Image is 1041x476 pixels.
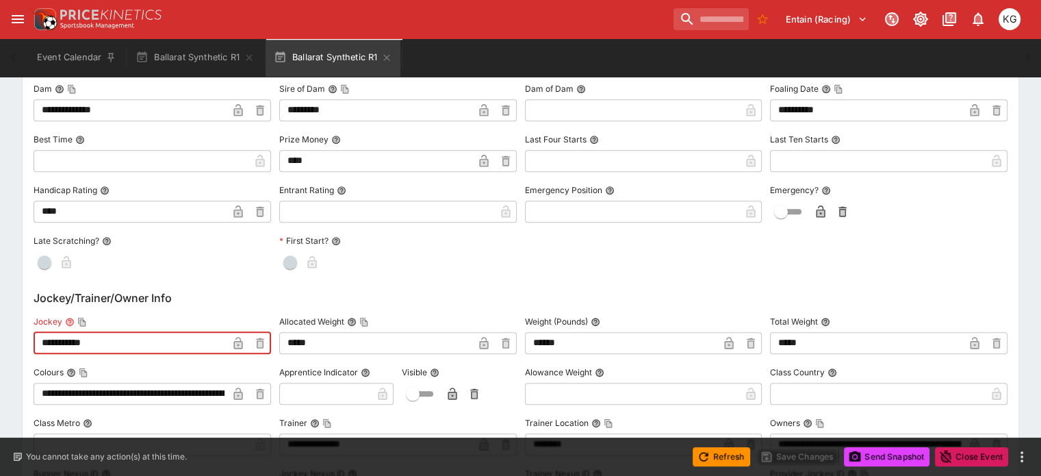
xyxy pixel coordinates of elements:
button: OwnersCopy To Clipboard [803,418,812,428]
p: You cannot take any action(s) at this time. [26,451,187,463]
p: Entrant Rating [279,184,334,196]
button: Close Event [935,447,1008,466]
p: Dam [34,83,52,95]
p: Last Ten Starts [770,134,828,145]
div: Kevin Gutschlag [999,8,1020,30]
button: Event Calendar [29,38,125,77]
p: Jockey [34,316,62,327]
p: Sire of Dam [279,83,325,95]
button: First Start? [331,236,341,246]
button: TrainerCopy To Clipboard [310,418,320,428]
button: Prize Money [331,135,341,145]
p: Owners [770,417,800,429]
h6: Jockey/Trainer/Owner Info [34,290,1007,306]
p: Alowance Weight [525,366,592,378]
button: ColoursCopy To Clipboard [66,368,76,377]
button: Copy To Clipboard [79,368,88,377]
button: Send Snapshot [844,447,929,466]
p: Foaling Date [770,83,819,95]
button: Ballarat Synthetic R1 [266,38,401,77]
p: Handicap Rating [34,184,97,196]
p: Total Weight [770,316,818,327]
button: Last Ten Starts [831,135,840,145]
button: Copy To Clipboard [815,418,825,428]
button: Handicap Rating [100,186,110,195]
button: more [1014,449,1030,465]
p: Trainer [279,417,307,429]
button: Foaling DateCopy To Clipboard [821,84,831,94]
button: Weight (Pounds) [591,317,600,327]
button: JockeyCopy To Clipboard [65,317,75,327]
p: Class Metro [34,417,80,429]
img: PriceKinetics [60,10,162,20]
p: Emergency? [770,184,819,196]
button: Toggle light/dark mode [908,7,933,32]
p: Apprentice Indicator [279,366,358,378]
img: Sportsbook Management [60,23,134,29]
p: Colours [34,366,64,378]
button: Visible [430,368,439,377]
img: PriceKinetics Logo [30,5,57,33]
button: Copy To Clipboard [834,84,843,94]
button: Kevin Gutschlag [994,4,1025,34]
button: Sire of DamCopy To Clipboard [328,84,337,94]
p: Allocated Weight [279,316,344,327]
button: Class Country [827,368,837,377]
button: Copy To Clipboard [77,317,87,327]
button: Last Four Starts [589,135,599,145]
button: Emergency Position [605,186,615,195]
p: Dam of Dam [525,83,574,95]
button: Copy To Clipboard [322,418,332,428]
p: Visible [402,366,427,378]
button: Copy To Clipboard [67,84,77,94]
button: Notifications [966,7,990,32]
p: Best Time [34,134,73,145]
button: open drawer [5,7,30,32]
button: Refresh [693,447,750,466]
button: Dam of Dam [576,84,586,94]
button: Documentation [937,7,962,32]
button: Copy To Clipboard [340,84,350,94]
button: Late Scratching? [102,236,112,246]
button: Copy To Clipboard [359,317,369,327]
button: Ballarat Synthetic R1 [127,38,263,77]
button: Copy To Clipboard [604,418,613,428]
p: Last Four Starts [525,134,587,145]
p: Class Country [770,366,825,378]
p: Late Scratching? [34,235,99,247]
button: Best Time [75,135,85,145]
button: Allocated WeightCopy To Clipboard [347,317,357,327]
input: search [673,8,749,30]
button: No Bookmarks [751,8,773,30]
button: Entrant Rating [337,186,346,195]
button: Select Tenant [777,8,875,30]
button: Trainer LocationCopy To Clipboard [591,418,601,428]
button: Connected to PK [879,7,904,32]
p: Weight (Pounds) [525,316,588,327]
p: Trainer Location [525,417,589,429]
p: Emergency Position [525,184,602,196]
button: Apprentice Indicator [361,368,370,377]
button: Total Weight [821,317,830,327]
button: Class Metro [83,418,92,428]
button: DamCopy To Clipboard [55,84,64,94]
p: Prize Money [279,134,329,145]
button: Emergency? [821,186,831,195]
button: Alowance Weight [595,368,604,377]
p: First Start? [279,235,329,247]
